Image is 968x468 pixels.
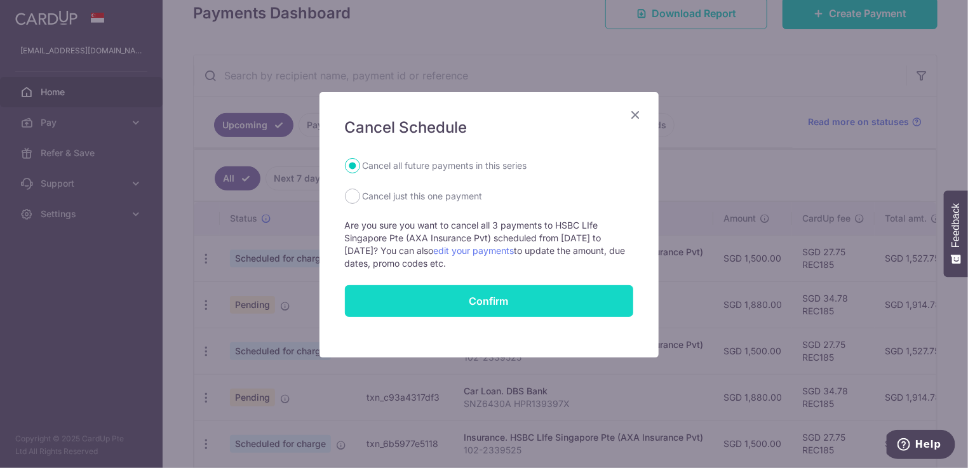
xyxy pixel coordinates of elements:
[950,203,962,248] span: Feedback
[363,158,527,173] label: Cancel all future payments in this series
[628,107,643,123] button: Close
[944,191,968,277] button: Feedback - Show survey
[434,245,514,256] a: edit your payments
[345,219,633,270] p: Are you sure you want to cancel all 3 payments to HSBC LIfe Singapore Pte (AXA Insurance Pvt) sch...
[345,285,633,317] button: Confirm
[345,117,633,138] h5: Cancel Schedule
[887,430,955,462] iframe: Opens a widget where you can find more information
[363,189,483,204] label: Cancel just this one payment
